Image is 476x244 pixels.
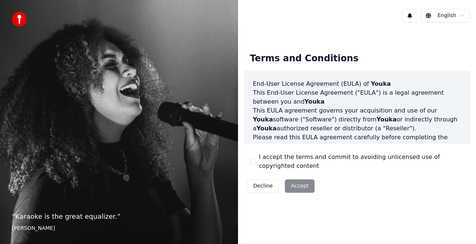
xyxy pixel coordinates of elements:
[253,79,461,88] h3: End-User License Agreement (EULA) of
[377,116,397,123] span: Youka
[355,143,375,150] span: Youka
[12,12,27,27] img: youka
[12,225,226,232] footer: [PERSON_NAME]
[371,80,391,87] span: Youka
[12,211,226,222] p: “ Karaoke is the great equalizer. ”
[253,116,273,123] span: Youka
[253,133,461,169] p: Please read this EULA agreement carefully before completing the installation process and using th...
[253,88,461,106] p: This End-User License Agreement ("EULA") is a legal agreement between you and
[244,47,364,71] div: Terms and Conditions
[257,125,277,132] span: Youka
[259,153,464,170] label: I accept the terms and commit to avoiding unlicensed use of copyrighted content
[247,179,279,193] button: Decline
[253,106,461,133] p: This EULA agreement governs your acquisition and use of our software ("Software") directly from o...
[305,98,325,105] span: Youka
